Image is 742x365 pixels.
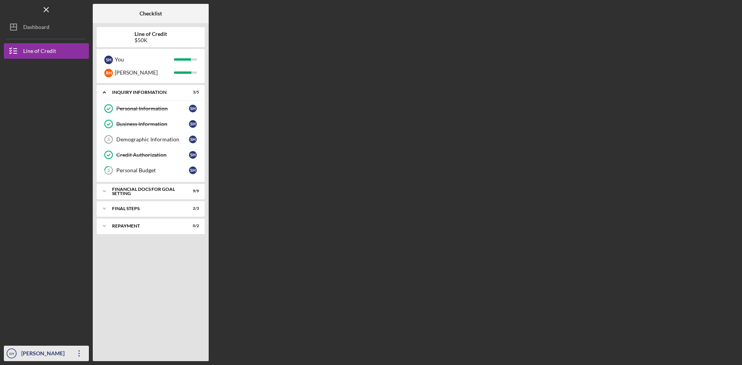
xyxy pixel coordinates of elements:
[189,105,197,112] div: S H
[189,166,197,174] div: S H
[100,132,201,147] a: 3Demographic InformationSH
[112,224,180,228] div: Repayment
[185,189,199,194] div: 9 / 9
[189,151,197,159] div: S H
[23,19,49,37] div: Dashboard
[107,168,110,173] tspan: 5
[134,37,167,43] div: $50K
[189,120,197,128] div: S H
[100,101,201,116] a: Personal InformationSH
[116,121,189,127] div: Business Information
[23,43,56,61] div: Line of Credit
[115,66,174,79] div: [PERSON_NAME]
[115,53,174,66] div: You
[100,147,201,163] a: Credit AuthorizationSH
[112,90,180,95] div: INQUIRY INFORMATION
[140,10,162,17] b: Checklist
[189,136,197,143] div: S H
[104,56,113,64] div: S H
[9,351,14,356] text: SH
[116,136,189,143] div: Demographic Information
[4,346,89,361] button: SH[PERSON_NAME]
[107,137,110,142] tspan: 3
[100,116,201,132] a: Business InformationSH
[185,224,199,228] div: 0 / 2
[116,105,189,112] div: Personal Information
[19,346,70,363] div: [PERSON_NAME]
[185,90,199,95] div: 3 / 5
[104,69,113,77] div: R H
[112,206,180,211] div: FINAL STEPS
[116,167,189,173] div: Personal Budget
[4,43,89,59] button: Line of Credit
[116,152,189,158] div: Credit Authorization
[100,163,201,178] a: 5Personal BudgetSH
[112,187,180,196] div: Financial Docs for Goal Setting
[134,31,167,37] b: Line of Credit
[185,206,199,211] div: 2 / 3
[4,19,89,35] button: Dashboard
